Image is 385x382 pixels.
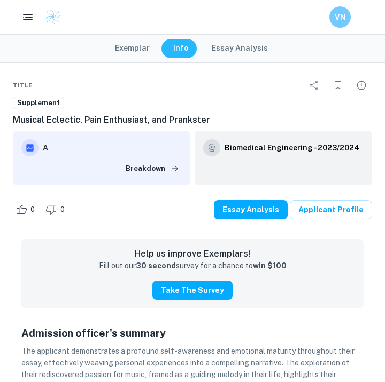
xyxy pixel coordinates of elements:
span: 0 [55,204,71,215]
h5: Admission officer's summary [21,325,364,341]
div: Report issue [351,75,372,96]
button: Exemplar [104,39,160,58]
div: Like [13,201,41,218]
span: Supplement [13,98,64,108]
strong: 30 second [136,261,176,270]
h6: Help us improve Exemplars! [30,248,355,260]
span: Title [13,81,33,90]
a: Clastify logo [38,9,61,25]
button: Essay Analysis [201,39,279,58]
button: VN [329,6,351,28]
strong: win $100 [253,261,287,270]
button: Essay Analysis [214,200,288,219]
img: Clastify logo [45,9,61,25]
p: Fill out our survey for a chance to [99,260,287,272]
h6: Musical Eclectic, Pain Enthusiast, and Prankster [13,114,372,126]
h6: VN [334,11,346,23]
span: 0 [25,204,41,215]
button: Info [163,39,199,58]
h6: Biomedical Engineering - 2023/2024 [225,142,359,154]
a: Supplement [13,96,64,109]
button: Take the Survey [152,281,233,300]
div: Share [304,75,325,96]
a: Biomedical Engineering - 2023/2024 [225,139,359,156]
div: Bookmark [327,75,349,96]
button: Breakdown [123,161,182,177]
h6: A [43,142,182,154]
a: Applicant Profile [290,200,372,219]
div: Dislike [43,201,71,218]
